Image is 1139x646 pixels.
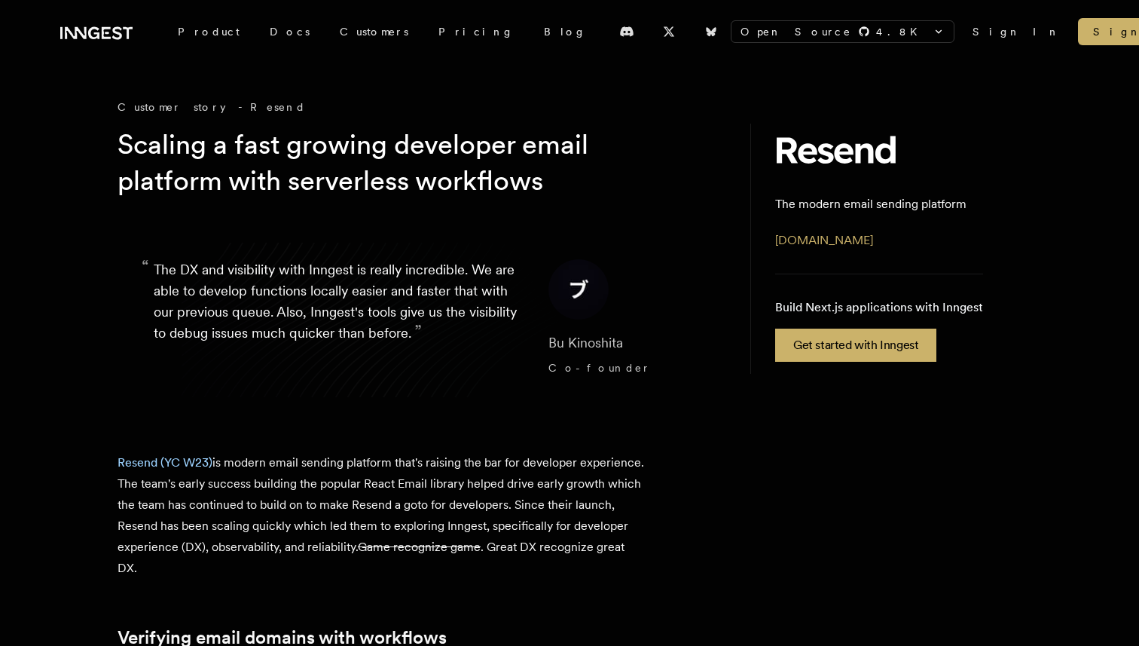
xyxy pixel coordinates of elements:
a: Docs [255,18,325,45]
a: Bluesky [695,20,728,44]
a: Blog [529,18,601,45]
span: Open Source [741,24,852,39]
div: Product [163,18,255,45]
a: X [652,20,686,44]
span: ” [414,320,422,342]
a: Pricing [423,18,529,45]
span: 4.8 K [876,24,927,39]
a: Resend (YC W23) [118,455,212,470]
a: Discord [610,20,643,44]
span: Bu Kinoshita [548,335,623,351]
p: is modern email sending platform that's raising the bar for developer experience. The team's earl... [118,452,645,579]
a: [DOMAIN_NAME] [775,233,873,247]
del: Game recognize game [358,540,481,554]
div: Customer story - Resend [118,100,720,115]
h1: Scaling a fast growing developer email platform with serverless workflows [118,127,696,199]
span: “ [142,262,149,271]
a: Customers [325,18,423,45]
img: Image of Bu Kinoshita [548,259,609,320]
p: The DX and visibility with Inngest is really incredible. We are able to develop functions locally... [154,259,524,380]
p: Build Next.js applications with Inngest [775,299,983,317]
a: Get started with Inngest [775,329,936,362]
p: The modern email sending platform [775,195,966,213]
a: Sign In [973,24,1060,39]
img: Resend's logo [775,136,896,165]
span: Co-founder [548,362,650,374]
